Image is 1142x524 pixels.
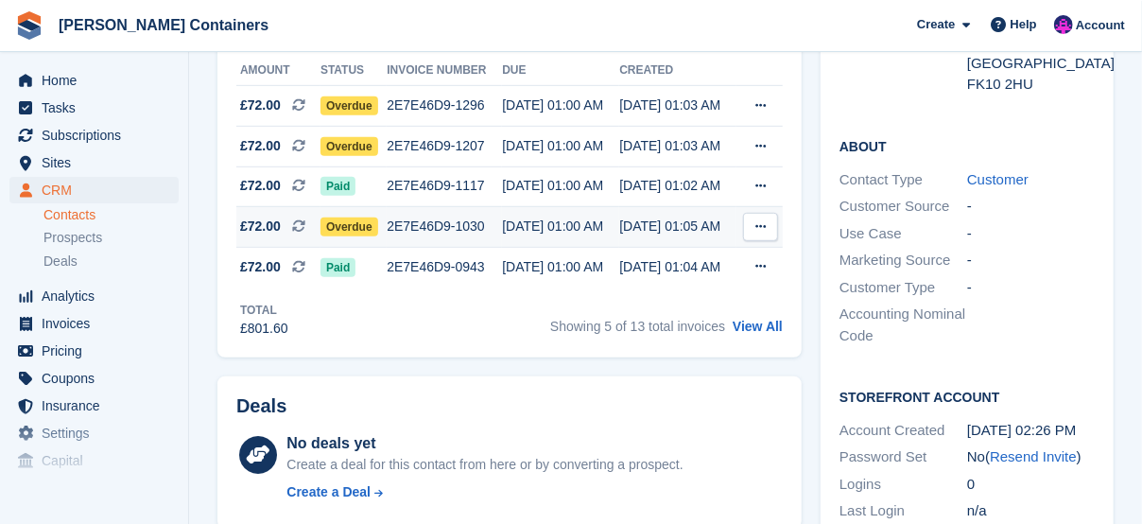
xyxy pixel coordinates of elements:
a: menu [9,338,179,364]
a: menu [9,95,179,121]
div: Contact Type [839,169,967,191]
div: [DATE] 01:04 AM [619,257,736,277]
span: Overdue [320,137,378,156]
span: Account [1076,16,1125,35]
div: No [967,446,1095,468]
span: Overdue [320,96,378,115]
a: menu [9,149,179,176]
a: Deals [43,252,179,271]
span: Tasks [42,95,155,121]
div: Password Set [839,446,967,468]
a: Prospects [43,228,179,248]
a: menu [9,283,179,309]
h2: Storefront Account [839,387,1095,406]
span: £72.00 [240,257,281,277]
span: Overdue [320,218,378,236]
a: menu [9,67,179,94]
div: Use Case [839,223,967,245]
span: Paid [320,258,355,277]
span: Insurance [42,393,155,419]
span: Create [917,15,955,34]
h2: About [839,136,1095,155]
span: CRM [42,177,155,203]
th: Amount [236,56,320,86]
span: Pricing [42,338,155,364]
div: Account Created [839,420,967,442]
a: menu [9,122,179,148]
a: menu [9,420,179,446]
a: menu [9,365,179,392]
span: Invoices [42,310,155,337]
a: menu [9,310,179,337]
th: Status [320,56,387,86]
a: Customer [967,171,1029,187]
div: Create a Deal [286,482,371,502]
th: Due [502,56,619,86]
div: - [967,196,1095,218]
div: 2E7E46D9-1296 [387,96,502,115]
div: - [967,223,1095,245]
div: 2E7E46D9-1030 [387,217,502,236]
div: 2E7E46D9-0943 [387,257,502,277]
div: [DATE] 01:03 AM [619,96,736,115]
div: 2E7E46D9-1117 [387,176,502,196]
span: Sites [42,149,155,176]
a: View All [733,319,783,334]
span: Home [42,67,155,94]
div: - [967,250,1095,271]
div: Logins [839,474,967,496]
div: [DATE] 01:00 AM [502,257,619,277]
span: Analytics [42,283,155,309]
div: FK10 2HU [967,74,1095,96]
div: No deals yet [286,432,683,455]
a: Create a Deal [286,482,683,502]
div: Accounting Nominal Code [839,304,967,346]
span: Coupons [42,365,155,392]
div: n/a [967,500,1095,522]
img: stora-icon-8386f47178a22dfd0bd8f6a31ec36ba5ce8667c1dd55bd0f319d3a0aa187defe.svg [15,11,43,40]
div: Total [240,302,288,319]
a: menu [9,447,179,474]
div: [DATE] 01:05 AM [619,217,736,236]
div: Create a deal for this contact from here or by converting a prospect. [286,455,683,475]
span: £72.00 [240,217,281,236]
div: [DATE] 01:00 AM [502,96,619,115]
th: Invoice number [387,56,502,86]
div: [DATE] 01:00 AM [502,217,619,236]
div: Last Login [839,500,967,522]
div: Marketing Source [839,250,967,271]
span: ( ) [985,448,1081,464]
div: [GEOGRAPHIC_DATA] [967,53,1095,75]
div: [DATE] 01:00 AM [502,136,619,156]
span: £72.00 [240,136,281,156]
span: Showing 5 of 13 total invoices [550,319,725,334]
a: Resend Invite [990,448,1077,464]
div: 0 [967,474,1095,496]
span: Prospects [43,229,102,247]
a: Contacts [43,206,179,224]
h2: Deals [236,395,286,417]
a: menu [9,177,179,203]
span: Subscriptions [42,122,155,148]
span: Deals [43,253,78,271]
span: Settings [42,420,155,446]
a: menu [9,393,179,419]
span: Capital [42,447,155,474]
span: £72.00 [240,176,281,196]
div: [DATE] 01:00 AM [502,176,619,196]
img: Claire Wilson [1054,15,1073,34]
span: Help [1011,15,1037,34]
div: 2E7E46D9-1207 [387,136,502,156]
div: Customer Source [839,196,967,218]
span: Paid [320,177,355,196]
div: £801.60 [240,319,288,339]
div: [DATE] 02:26 PM [967,420,1095,442]
a: [PERSON_NAME] Containers [51,9,276,41]
span: £72.00 [240,96,281,115]
div: [DATE] 01:02 AM [619,176,736,196]
th: Created [619,56,736,86]
div: Customer Type [839,277,967,299]
div: [DATE] 01:03 AM [619,136,736,156]
div: - [967,277,1095,299]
